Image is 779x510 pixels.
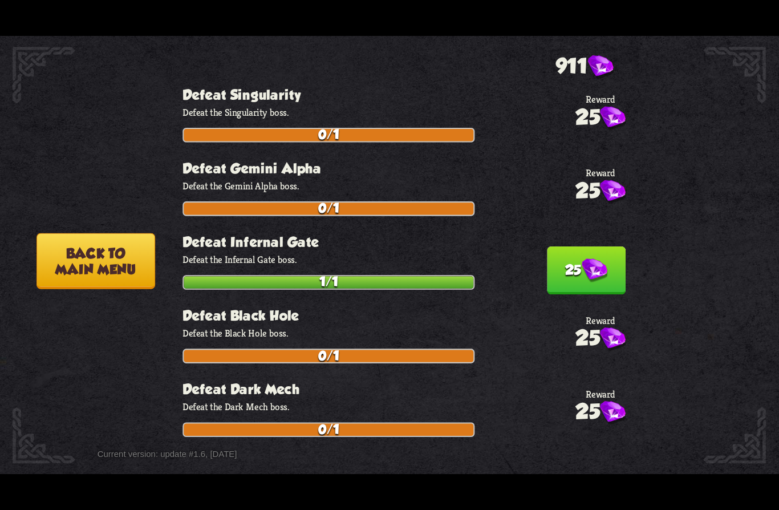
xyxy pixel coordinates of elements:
h3: Defeat Dark Mech [182,382,638,398]
b: Gems [650,439,672,452]
p: Defeat the Dark Mech boss. [182,400,638,413]
img: gem.png [587,55,613,80]
p: Into Unknown is a deck-building mini-game set in Dragon Mania Legends' universe. The goal of the ... [85,120,696,146]
h3: Defeat Gemini Alpha [182,161,638,177]
button: 25 [547,246,626,294]
button: Back [85,60,161,100]
h2: How to play [85,84,708,108]
h3: Defeat Singularity [182,87,638,103]
div: 0/1 [184,350,473,362]
h3: Defeat Infernal Gate [182,234,638,250]
p: Defeat the Infernal Gate boss. [182,253,638,266]
h3: Defeat Black Hole [182,308,638,324]
p: Defeat the Black Hole boss. [182,327,638,339]
div: 25 [575,179,626,205]
img: gem.png [674,439,688,452]
h3: Hero selection [310,205,696,221]
div: 25 [575,105,626,131]
img: gem.png [600,107,626,131]
div: 911 [556,54,614,80]
p: Each chapter ends with a boss fight. If the player manages to be victorious, they will progress t... [310,427,696,465]
div: Current version: update #1.6, [DATE] [98,443,337,465]
img: gem.png [582,258,607,283]
img: map.jpg [85,361,286,475]
p: The map provides a visual feedback of your progress in the current game. Clicking on the yellow d... [310,379,696,418]
div: 0/1 [184,129,473,141]
p: In this version, heroes beside [PERSON_NAME] are locked. [310,272,696,284]
div: 25 [575,400,626,426]
button: Back tomain menu [36,233,155,289]
p: Defeat the Gemini Alpha boss. [182,180,638,192]
div: 1/1 [184,276,473,288]
div: 25 [575,326,626,352]
div: 0/1 [184,203,473,214]
div: 0/1 [184,424,473,436]
p: Enemy encounters and loot are procedurally-generated, meaning each run will offer a slightly diff... [85,155,696,181]
img: gem.png [600,180,626,205]
h3: Map [310,361,696,377]
img: gem.png [600,401,626,426]
p: When starting a new game, the player has to choose a hero character. Each hero has different base... [310,224,696,262]
img: gem.png [600,327,626,352]
p: Defeat the Singularity boss. [182,106,638,119]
